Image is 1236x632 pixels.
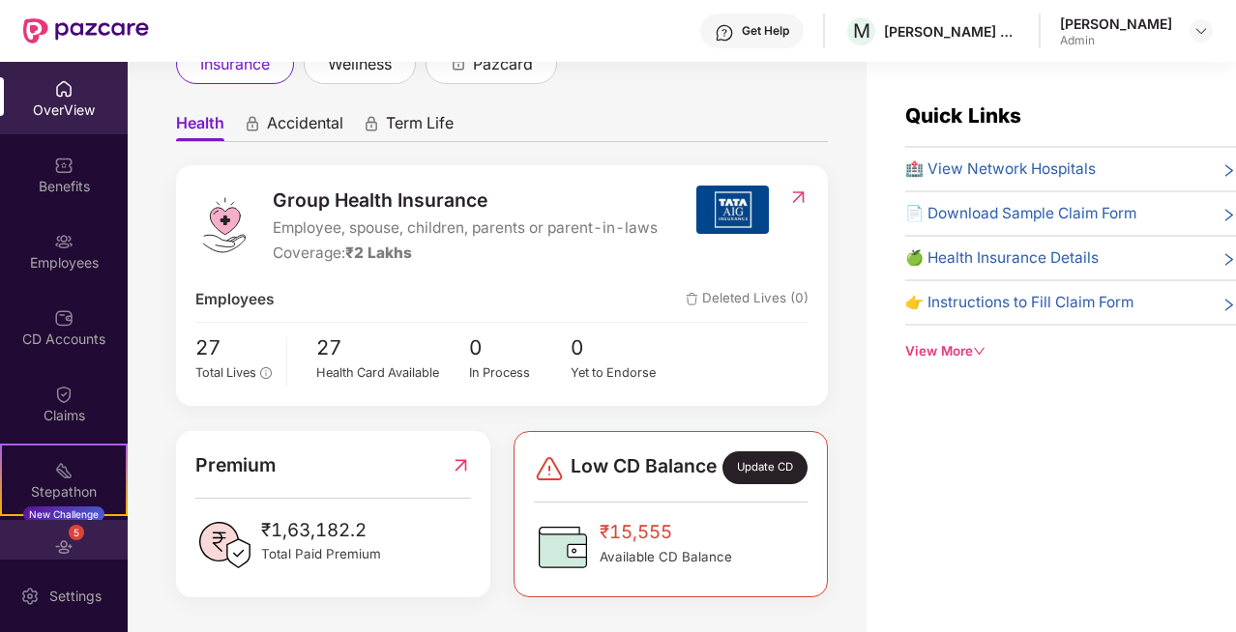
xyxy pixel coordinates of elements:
span: wellness [328,52,392,76]
span: Premium [195,450,276,479]
span: right [1221,250,1236,270]
span: Quick Links [905,103,1021,128]
img: New Pazcare Logo [23,18,149,43]
div: 5 [69,525,84,540]
img: svg+xml;base64,PHN2ZyBpZD0iQ2xhaW0iIHhtbG5zPSJodHRwOi8vd3d3LnczLm9yZy8yMDAwL3N2ZyIgd2lkdGg9IjIwIi... [54,385,74,404]
div: Get Help [742,23,789,39]
div: [PERSON_NAME] [1060,14,1172,33]
span: insurance [200,52,270,76]
div: Admin [1060,33,1172,48]
span: 🏥 View Network Hospitals [905,158,1096,181]
span: 📄 Download Sample Claim Form [905,202,1136,225]
img: svg+xml;base64,PHN2ZyBpZD0iRGFuZ2VyLTMyeDMyIiB4bWxucz0iaHR0cDovL3d3dy53My5vcmcvMjAwMC9zdmciIHdpZH... [534,453,565,484]
img: RedirectIcon [451,450,471,479]
div: In Process [469,363,572,383]
span: Total Paid Premium [261,544,381,564]
span: 0 [469,332,572,364]
span: 27 [316,332,469,364]
span: Available CD Balance [600,547,732,567]
span: 🍏 Health Insurance Details [905,246,1099,270]
img: svg+xml;base64,PHN2ZyBpZD0iRW1wbG95ZWVzIiB4bWxucz0iaHR0cDovL3d3dy53My5vcmcvMjAwMC9zdmciIHdpZHRoPS... [54,232,74,251]
span: 👉 Instructions to Fill Claim Form [905,291,1133,314]
span: info-circle [260,367,271,378]
span: Low CD Balance [571,451,717,484]
div: animation [363,115,380,132]
img: svg+xml;base64,PHN2ZyBpZD0iSG9tZSIgeG1sbnM9Imh0dHA6Ly93d3cudzMub3JnLzIwMDAvc3ZnIiB3aWR0aD0iMjAiIG... [54,79,74,99]
span: right [1221,295,1236,314]
span: down [973,345,986,358]
img: PaidPremiumIcon [195,516,253,574]
img: svg+xml;base64,PHN2ZyBpZD0iRW5kb3JzZW1lbnRzIiB4bWxucz0iaHR0cDovL3d3dy53My5vcmcvMjAwMC9zdmciIHdpZH... [54,537,74,557]
img: svg+xml;base64,PHN2ZyBpZD0iRHJvcGRvd24tMzJ4MzIiIHhtbG5zPSJodHRwOi8vd3d3LnczLm9yZy8yMDAwL3N2ZyIgd2... [1193,23,1209,39]
span: Employee, spouse, children, parents or parent-in-laws [273,216,658,240]
span: Health [176,113,224,141]
div: Yet to Endorse [571,363,673,383]
span: M [853,19,870,43]
img: CDBalanceIcon [534,518,592,576]
span: 0 [571,332,673,364]
img: insurerIcon [696,186,769,234]
span: right [1221,206,1236,225]
div: animation [244,115,261,132]
span: Group Health Insurance [273,186,658,215]
img: logo [195,196,253,254]
div: Health Card Available [316,363,469,383]
img: deleteIcon [686,293,698,305]
span: pazcard [473,52,533,76]
div: animation [450,54,467,72]
span: ₹15,555 [600,518,732,547]
span: right [1221,161,1236,181]
img: svg+xml;base64,PHN2ZyBpZD0iQ0RfQWNjb3VudHMiIGRhdGEtbmFtZT0iQ0QgQWNjb3VudHMiIHhtbG5zPSJodHRwOi8vd3... [54,308,74,328]
span: Accidental [267,113,343,141]
div: Stepathon [2,482,126,502]
img: svg+xml;base64,PHN2ZyB4bWxucz0iaHR0cDovL3d3dy53My5vcmcvMjAwMC9zdmciIHdpZHRoPSIyMSIgaGVpZ2h0PSIyMC... [54,461,74,480]
div: [PERSON_NAME] PROP-BROWN BRICKS HR SOLUTIONS [884,22,1019,41]
img: svg+xml;base64,PHN2ZyBpZD0iQmVuZWZpdHMiIHhtbG5zPSJodHRwOi8vd3d3LnczLm9yZy8yMDAwL3N2ZyIgd2lkdGg9Ij... [54,156,74,175]
img: svg+xml;base64,PHN2ZyBpZD0iU2V0dGluZy0yMHgyMCIgeG1sbnM9Imh0dHA6Ly93d3cudzMub3JnLzIwMDAvc3ZnIiB3aW... [20,587,40,606]
img: svg+xml;base64,PHN2ZyBpZD0iSGVscC0zMngzMiIgeG1sbnM9Imh0dHA6Ly93d3cudzMub3JnLzIwMDAvc3ZnIiB3aWR0aD... [715,23,734,43]
span: Deleted Lives (0) [686,288,809,311]
span: 27 [195,332,272,364]
div: New Challenge [23,506,104,522]
img: RedirectIcon [788,187,809,207]
span: Employees [195,288,274,311]
span: Term Life [386,113,454,141]
span: ₹1,63,182.2 [261,516,381,545]
div: View More [905,341,1236,361]
div: Settings [44,587,107,606]
div: Update CD [722,451,808,484]
div: Coverage: [273,242,658,265]
span: Total Lives [195,365,256,380]
span: ₹2 Lakhs [345,244,412,262]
